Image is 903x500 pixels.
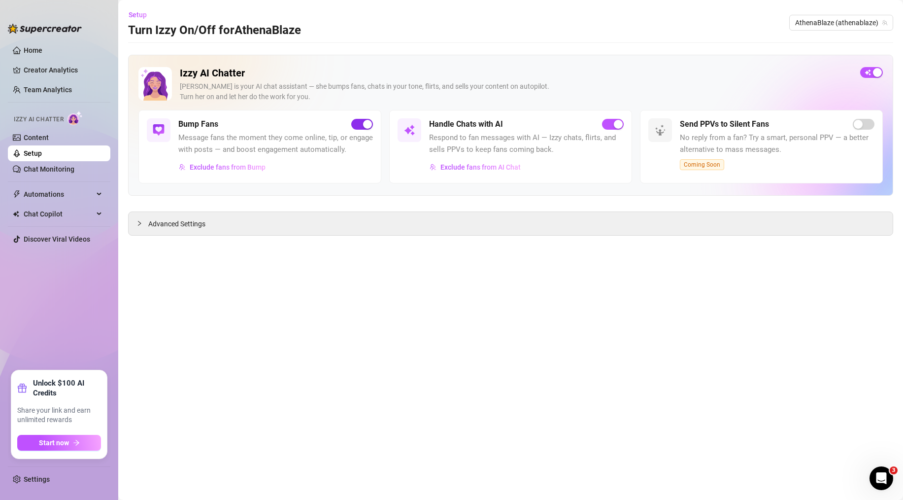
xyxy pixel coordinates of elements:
[24,86,72,94] a: Team Analytics
[24,235,90,243] a: Discover Viral Videos
[148,218,205,229] span: Advanced Settings
[429,159,521,175] button: Exclude fans from AI Chat
[73,439,80,446] span: arrow-right
[33,378,101,398] strong: Unlock $100 AI Credits
[13,190,21,198] span: thunderbolt
[128,7,155,23] button: Setup
[403,124,415,136] img: svg%3e
[180,81,852,102] div: [PERSON_NAME] is your AI chat assistant — she bumps fans, chats in your tone, flirts, and sells y...
[17,383,27,393] span: gift
[882,20,888,26] span: team
[178,159,266,175] button: Exclude fans from Bump
[14,115,64,124] span: Izzy AI Chatter
[890,466,898,474] span: 3
[24,149,42,157] a: Setup
[180,67,852,79] h2: Izzy AI Chatter
[17,435,101,451] button: Start nowarrow-right
[17,406,101,425] span: Share your link and earn unlimited rewards
[136,220,142,226] span: collapsed
[24,206,94,222] span: Chat Copilot
[190,163,266,171] span: Exclude fans from Bump
[128,23,301,38] h3: Turn Izzy On/Off for AthenaBlaze
[13,211,19,217] img: Chat Copilot
[870,466,893,490] iframe: Intercom live chat
[795,15,887,30] span: AthenaBlaze (athenablaze)
[430,164,436,171] img: svg%3e
[178,118,218,130] h5: Bump Fans
[39,439,69,447] span: Start now
[178,132,373,155] span: Message fans the moment they come online, tip, or engage with posts — and boost engagement automa...
[429,132,624,155] span: Respond to fan messages with AI — Izzy chats, flirts, and sells PPVs to keep fans coming back.
[680,118,769,130] h5: Send PPVs to Silent Fans
[24,186,94,202] span: Automations
[24,475,50,483] a: Settings
[8,24,82,34] img: logo-BBDzfeDw.svg
[429,118,503,130] h5: Handle Chats with AI
[138,67,172,101] img: Izzy AI Chatter
[24,46,42,54] a: Home
[153,124,165,136] img: svg%3e
[680,132,874,155] span: No reply from a fan? Try a smart, personal PPV — a better alternative to mass messages.
[136,218,148,229] div: collapsed
[129,11,147,19] span: Setup
[179,164,186,171] img: svg%3e
[440,163,521,171] span: Exclude fans from AI Chat
[24,165,74,173] a: Chat Monitoring
[24,134,49,142] a: Content
[680,159,724,170] span: Coming Soon
[24,62,102,78] a: Creator Analytics
[654,124,666,136] img: svg%3e
[67,111,83,125] img: AI Chatter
